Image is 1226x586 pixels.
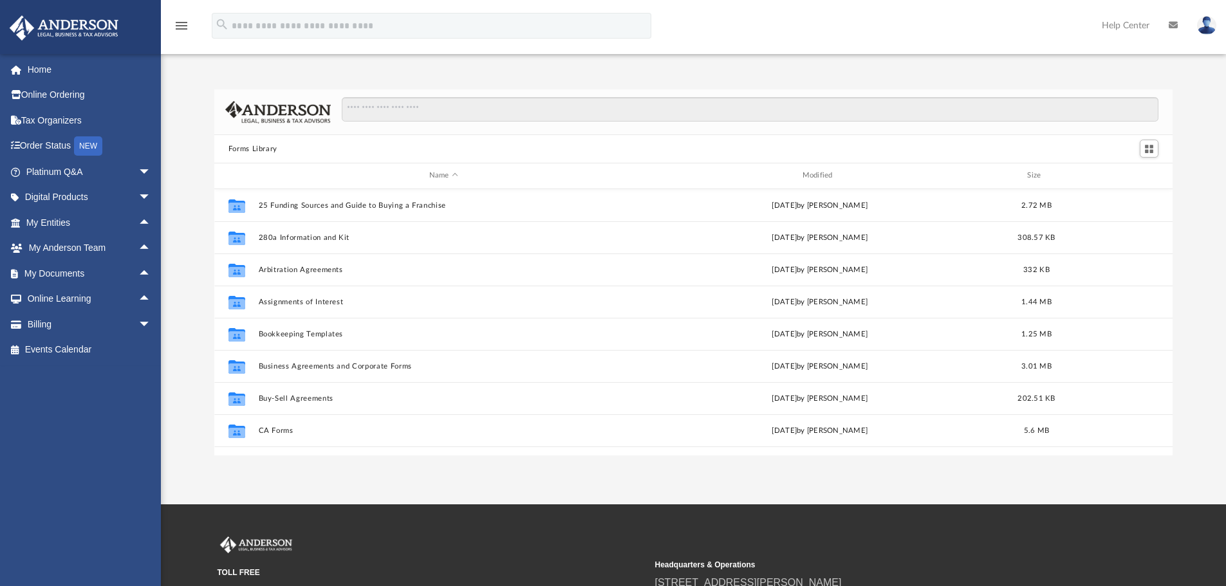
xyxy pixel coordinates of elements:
span: arrow_drop_up [138,261,164,287]
span: 2.72 MB [1021,201,1052,208]
a: Online Learningarrow_drop_up [9,286,164,312]
span: arrow_drop_up [138,210,164,236]
a: Tax Organizers [9,107,171,133]
input: Search files and folders [342,97,1158,122]
button: Forms Library [228,143,277,155]
div: NEW [74,136,102,156]
a: Events Calendar [9,337,171,363]
div: id [220,170,252,181]
a: menu [174,24,189,33]
a: My Entitiesarrow_drop_up [9,210,171,235]
button: Buy-Sell Agreements [258,394,629,403]
span: arrow_drop_down [138,159,164,185]
button: CA Forms [258,426,629,435]
span: 3.01 MB [1021,362,1052,369]
span: 332 KB [1023,266,1050,273]
span: 308.57 KB [1017,233,1055,241]
button: Bookkeeping Templates [258,330,629,338]
div: [DATE] by [PERSON_NAME] [635,199,1005,211]
div: Size [1010,170,1062,181]
div: [DATE] by [PERSON_NAME] [635,328,1005,340]
img: Anderson Advisors Platinum Portal [218,536,295,553]
i: menu [174,18,189,33]
span: 1.44 MB [1021,298,1052,305]
div: [DATE] by [PERSON_NAME] [635,392,1005,404]
div: [DATE] by [PERSON_NAME] [635,425,1005,436]
button: Switch to Grid View [1140,140,1159,158]
small: Headquarters & Operations [655,559,1084,571]
span: 202.51 KB [1017,394,1055,401]
button: Business Agreements and Corporate Forms [258,362,629,371]
img: User Pic [1197,16,1216,35]
div: Name [257,170,628,181]
button: Arbitration Agreements [258,266,629,274]
div: [DATE] by [PERSON_NAME] [635,296,1005,307]
div: [DATE] by [PERSON_NAME] [635,264,1005,275]
a: Platinum Q&Aarrow_drop_down [9,159,171,185]
a: Order StatusNEW [9,133,171,160]
div: grid [214,189,1173,455]
button: Assignments of Interest [258,298,629,306]
div: [DATE] by [PERSON_NAME] [635,232,1005,243]
small: TOLL FREE [218,567,646,578]
div: Modified [634,170,1005,181]
span: arrow_drop_up [138,286,164,313]
img: Anderson Advisors Platinum Portal [6,15,122,41]
div: id [1068,170,1158,181]
a: Home [9,57,171,82]
div: [DATE] by [PERSON_NAME] [635,360,1005,372]
span: arrow_drop_up [138,235,164,262]
button: 25 Funding Sources and Guide to Buying a Franchise [258,201,629,210]
a: Online Ordering [9,82,171,108]
span: 5.6 MB [1023,426,1049,434]
i: search [215,17,229,32]
a: My Anderson Teamarrow_drop_up [9,235,164,261]
a: Digital Productsarrow_drop_down [9,185,171,210]
button: 280a Information and Kit [258,233,629,242]
a: Billingarrow_drop_down [9,311,171,337]
span: 1.25 MB [1021,330,1052,337]
span: arrow_drop_down [138,311,164,338]
a: My Documentsarrow_drop_up [9,261,164,286]
span: arrow_drop_down [138,185,164,211]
